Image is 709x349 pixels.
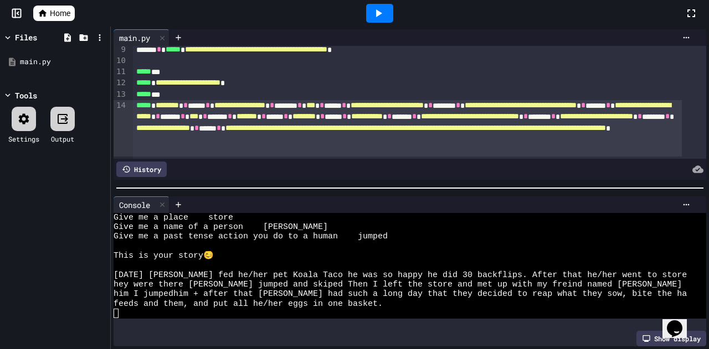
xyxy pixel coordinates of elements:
[636,331,706,346] div: Show display
[114,55,127,66] div: 10
[114,251,203,261] span: This is your story
[8,134,39,144] div: Settings
[15,32,37,43] div: Files
[51,134,74,144] div: Output
[114,32,156,44] div: main.py
[116,162,167,177] div: History
[50,8,70,19] span: Home
[114,222,328,232] span: Give me a name of a person [PERSON_NAME]
[114,299,383,309] span: feeds and them, and put all he/her eggs in one basket.
[15,90,37,101] div: Tools
[114,89,127,100] div: 13
[207,251,212,261] span: :
[114,66,127,77] div: 11
[114,232,388,241] span: Give me a past tense action you do to a human jumped
[114,29,169,46] div: main.py
[114,213,233,222] span: Give me a place store
[114,100,127,157] div: 14
[114,199,156,211] div: Console
[114,77,127,88] div: 12
[662,305,698,338] iframe: chat widget
[114,196,169,213] div: Console
[203,251,207,261] span: 😊
[33,6,75,21] a: Home
[20,56,106,67] div: main.py
[114,44,127,55] div: 9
